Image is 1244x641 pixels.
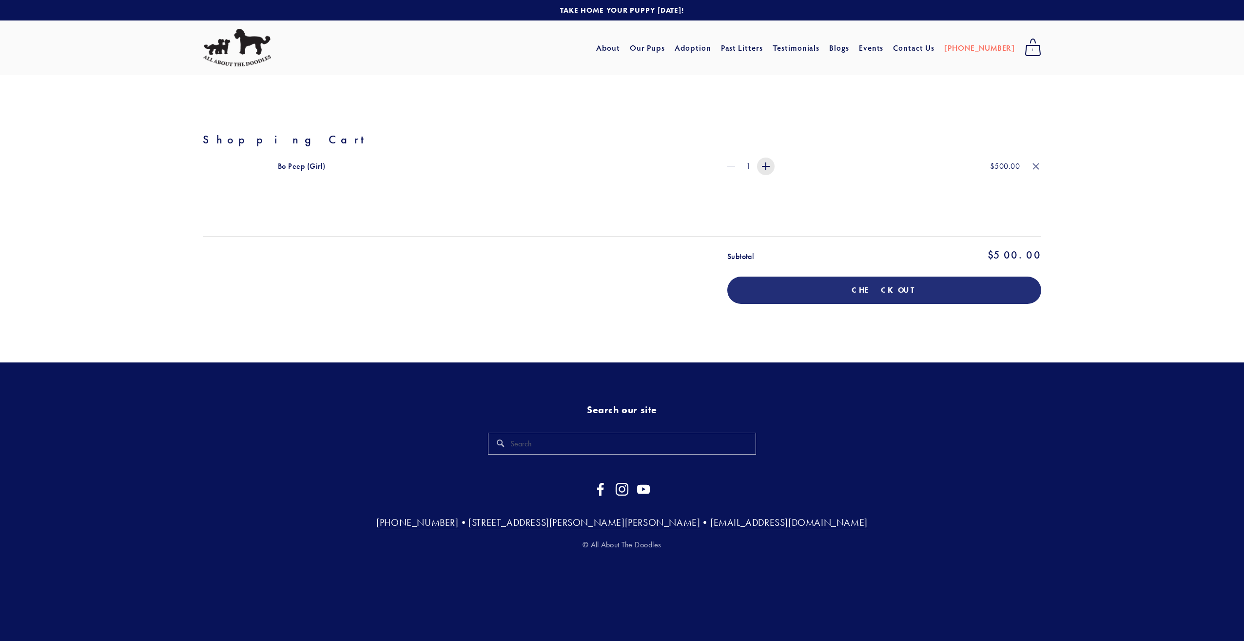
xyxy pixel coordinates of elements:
a: Adoption [675,39,711,57]
p: © All About The Doodles [203,539,1041,551]
a: [PHONE_NUMBER] [944,39,1015,57]
p: $500.00, total price for Bo Peep (Girl) [771,161,1020,225]
a: Contact Us [893,39,934,57]
a: Instagram [615,482,629,496]
a: [STREET_ADDRESS][PERSON_NAME][PERSON_NAME] [468,517,700,529]
a: Events [859,39,884,57]
span: Subtotal [727,252,755,261]
button: Checkout [727,277,1041,304]
input: Search [488,433,757,455]
a: Facebook [594,482,607,496]
a: Our Pups [630,39,665,57]
h3: • • [203,516,1041,529]
button: increment [757,158,775,175]
p: Subtotal price [988,250,1041,260]
a: One item in cart [1020,36,1046,60]
a: [PHONE_NUMBER] [376,517,458,529]
a: Past Litters [721,42,763,53]
a: Blogs [829,39,849,57]
button: Remove Bo Peep (Girl) [1027,158,1045,175]
h2: Shopping Cart [203,134,1041,145]
a: About [596,39,620,57]
p: Subtotal label [727,253,755,260]
strong: Search our site [587,404,657,416]
a: [EMAIL_ADDRESS][DOMAIN_NAME] [710,517,868,529]
button: decrement [722,158,740,175]
span: 1 [1025,44,1041,57]
a: Bo Peep (Girl) [278,161,699,172]
a: Testimonials [773,39,820,57]
div: Bo Peep (Girl) image [203,161,267,225]
img: All About The Doodles [203,29,271,67]
input: Quantity, Bo Peep (Girl) [740,161,757,172]
a: YouTube [637,482,650,496]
